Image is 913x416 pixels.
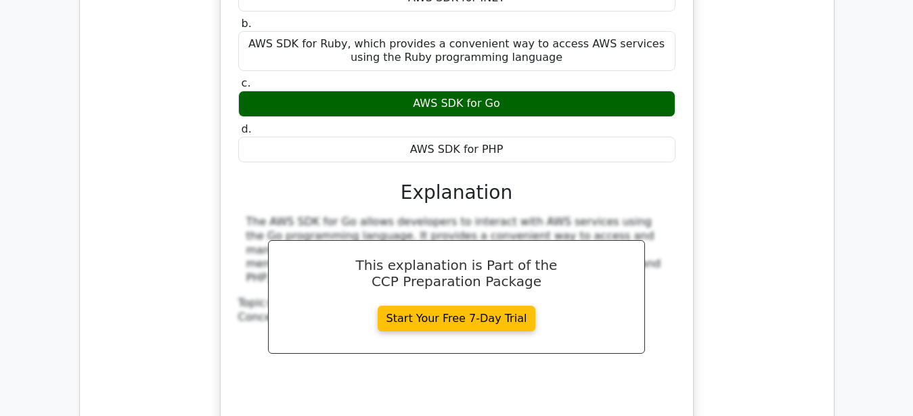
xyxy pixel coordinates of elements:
span: b. [242,17,252,30]
div: Concept: [238,310,675,325]
a: Start Your Free 7-Day Trial [378,306,536,331]
div: AWS SDK for Ruby, which provides a convenient way to access AWS services using the Ruby programmi... [238,31,675,72]
div: Topic: [238,296,675,310]
h3: Explanation [246,181,667,204]
div: The AWS SDK for Go allows developers to interact with AWS services using the Go programming langu... [246,215,667,285]
div: AWS SDK for Go [238,91,675,117]
span: d. [242,122,252,135]
div: AWS SDK for PHP [238,137,675,163]
span: c. [242,76,251,89]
